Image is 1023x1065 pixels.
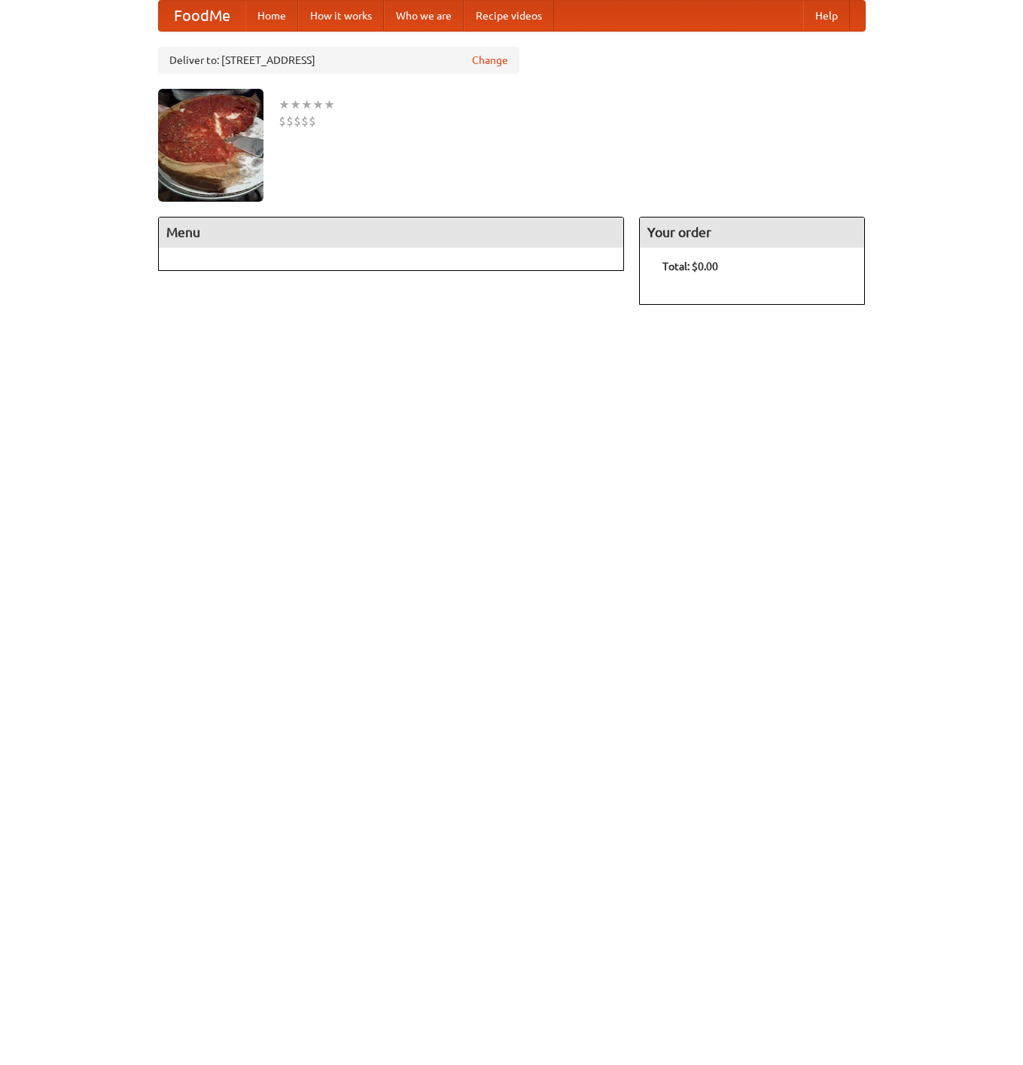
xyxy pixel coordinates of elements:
div: Deliver to: [STREET_ADDRESS] [158,47,519,74]
li: ★ [324,96,335,113]
a: Home [245,1,298,31]
h4: Your order [640,218,864,248]
li: $ [294,113,301,129]
li: ★ [301,96,312,113]
li: $ [279,113,286,129]
img: angular.jpg [158,89,263,202]
li: $ [286,113,294,129]
li: $ [301,113,309,129]
a: How it works [298,1,384,31]
li: $ [309,113,316,129]
a: Change [472,53,508,68]
b: Total: $0.00 [662,260,718,272]
h4: Menu [159,218,624,248]
a: FoodMe [159,1,245,31]
li: ★ [312,96,324,113]
li: ★ [290,96,301,113]
a: Recipe videos [464,1,554,31]
a: Help [803,1,850,31]
li: ★ [279,96,290,113]
a: Who we are [384,1,464,31]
